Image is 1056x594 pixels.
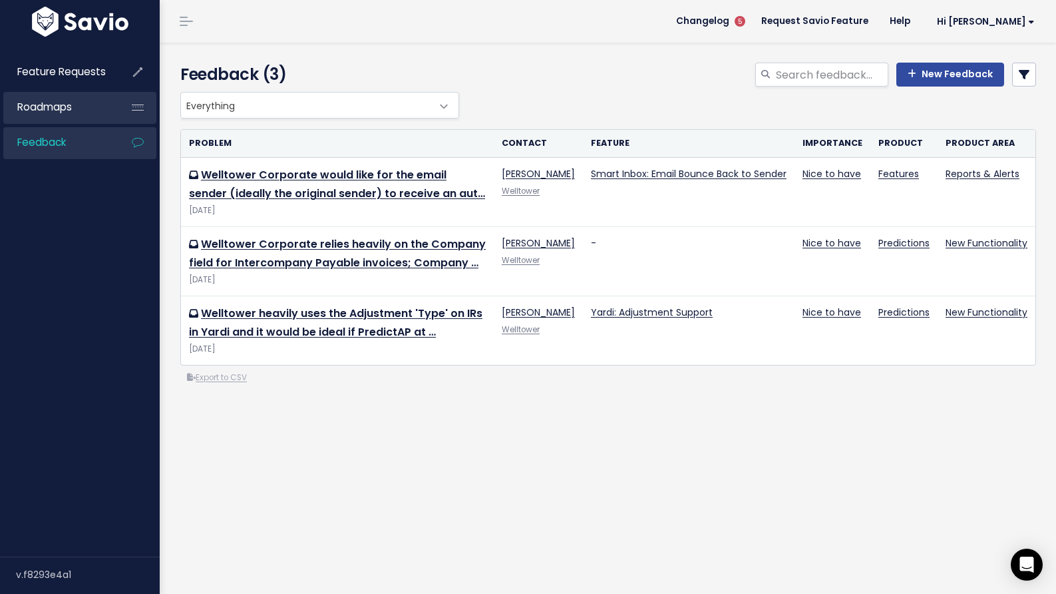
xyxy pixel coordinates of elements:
span: Changelog [676,17,729,26]
th: Feature [583,130,794,157]
span: Everything [180,92,459,119]
a: Feature Requests [3,57,110,87]
a: Nice to have [802,306,861,319]
a: Predictions [878,306,930,319]
a: [PERSON_NAME] [502,236,575,250]
a: Roadmaps [3,92,110,123]
th: Product [870,130,938,157]
th: Problem [181,130,494,157]
a: Welltower Corporate relies heavily on the Company field for Intercompany Payable invoices; Company … [189,236,486,271]
span: Feedback [17,135,66,149]
span: Everything [181,93,432,118]
a: New Functionality [946,236,1027,250]
a: Welltower Corporate would like for the email sender (ideally the original sender) to receive an aut… [189,167,485,202]
a: Request Savio Feature [751,11,879,31]
a: Help [879,11,921,31]
span: Roadmaps [17,100,72,114]
a: Welltower [502,255,540,266]
div: [DATE] [189,273,486,287]
a: Nice to have [802,167,861,180]
a: Yardi: Adjustment Support [591,306,713,319]
a: New Feedback [896,63,1004,87]
img: logo-white.9d6f32f41409.svg [29,7,132,37]
a: Features [878,167,919,180]
td: - [583,226,794,296]
a: Hi [PERSON_NAME] [921,11,1045,32]
div: [DATE] [189,342,486,356]
a: [PERSON_NAME] [502,167,575,180]
span: Hi [PERSON_NAME] [937,17,1035,27]
input: Search feedback... [775,63,888,87]
span: Feature Requests [17,65,106,79]
a: Welltower [502,186,540,196]
a: Welltower [502,324,540,335]
a: Feedback [3,127,110,158]
th: Importance [794,130,870,157]
a: [PERSON_NAME] [502,306,575,319]
th: Product Area [938,130,1035,157]
h4: Feedback (3) [180,63,452,87]
a: Predictions [878,236,930,250]
div: v.f8293e4a1 [16,557,160,592]
a: New Functionality [946,306,1027,319]
a: Smart Inbox: Email Bounce Back to Sender [591,167,787,180]
a: Export to CSV [187,372,247,383]
div: Open Intercom Messenger [1011,549,1043,581]
a: Reports & Alerts [946,167,1019,180]
div: [DATE] [189,204,486,218]
a: Welltower heavily uses the Adjustment 'Type' on IRs in Yardi and it would be ideal if PredictAP at … [189,306,482,340]
a: Nice to have [802,236,861,250]
th: Contact [494,130,583,157]
span: 5 [735,16,745,27]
